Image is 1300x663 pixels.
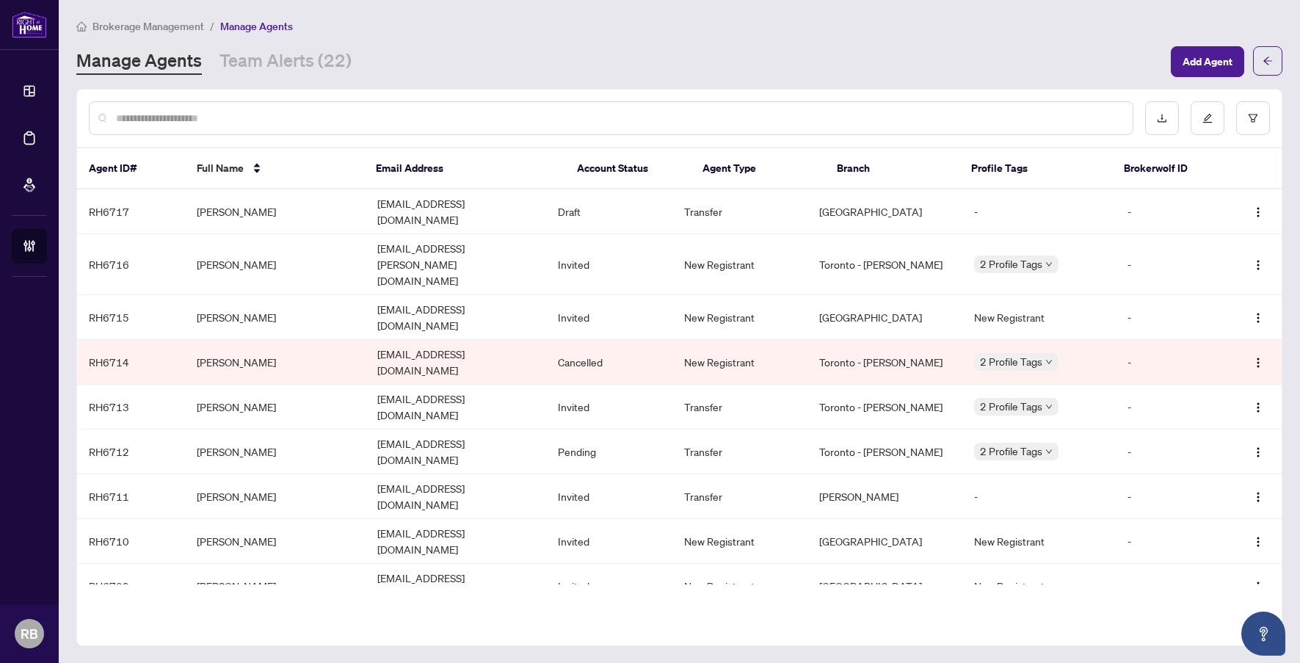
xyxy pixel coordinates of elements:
td: - [1116,340,1224,385]
td: - [1116,295,1224,340]
td: Toronto - [PERSON_NAME] [807,385,962,430]
td: RH6713 [77,385,185,430]
img: Logo [1252,491,1264,503]
button: Logo [1246,529,1270,553]
td: - [1116,430,1224,474]
td: [EMAIL_ADDRESS][DOMAIN_NAME] [366,385,546,430]
td: Invited [546,474,672,519]
td: [PERSON_NAME] [185,474,366,519]
td: RH6711 [77,474,185,519]
td: RH6716 [77,234,185,295]
td: RH6710 [77,519,185,564]
span: 2 Profile Tags [980,256,1042,272]
img: Logo [1252,446,1264,458]
td: - [1116,385,1224,430]
span: down [1045,403,1053,410]
td: Cancelled [546,340,672,385]
td: [PERSON_NAME] [185,385,366,430]
td: Pending [546,430,672,474]
td: - [1116,564,1224,609]
td: [GEOGRAPHIC_DATA] [807,564,962,609]
td: [GEOGRAPHIC_DATA] [807,295,962,340]
td: - [1116,474,1224,519]
img: Logo [1252,581,1264,593]
td: - [962,189,1116,234]
button: Logo [1246,305,1270,329]
td: [PERSON_NAME] [185,519,366,564]
td: Invited [546,295,672,340]
img: logo [12,11,47,38]
td: New Registrant [672,295,807,340]
td: [PERSON_NAME] [185,340,366,385]
td: RH6714 [77,340,185,385]
td: Invited [546,564,672,609]
a: Team Alerts (22) [219,48,352,75]
th: Agent Type [691,148,825,189]
button: download [1145,101,1179,135]
td: [PERSON_NAME] [185,564,366,609]
img: Logo [1252,259,1264,271]
td: Invited [546,385,672,430]
td: [PERSON_NAME] [185,189,366,234]
td: - [1116,519,1224,564]
button: Logo [1246,253,1270,276]
button: filter [1236,101,1270,135]
span: down [1045,261,1053,268]
button: Logo [1246,574,1270,598]
span: Manage Agents [220,20,293,33]
td: [PERSON_NAME] [185,430,366,474]
td: New Registrant [672,340,807,385]
td: [EMAIL_ADDRESS][DOMAIN_NAME] [366,340,546,385]
button: Open asap [1241,612,1285,656]
th: Brokerwolf ID [1112,148,1220,189]
td: [PERSON_NAME] [185,234,366,295]
img: Logo [1252,536,1264,548]
td: New Registrant [672,564,807,609]
td: [EMAIL_ADDRESS][DOMAIN_NAME] [366,189,546,234]
td: New Registrant [962,519,1116,564]
td: - [1116,189,1224,234]
button: Add Agent [1171,46,1244,77]
td: [EMAIL_ADDRESS][DOMAIN_NAME] [366,474,546,519]
span: filter [1248,113,1258,123]
span: down [1045,448,1053,455]
th: Profile Tags [959,148,1112,189]
span: home [76,21,87,32]
td: Invited [546,519,672,564]
li: / [210,18,214,35]
td: New Registrant [672,519,807,564]
td: New Registrant [962,295,1116,340]
td: - [1116,234,1224,295]
td: Draft [546,189,672,234]
img: Logo [1252,357,1264,369]
span: 2 Profile Tags [980,398,1042,415]
th: Agent ID# [77,148,185,189]
img: Logo [1252,402,1264,413]
td: RH6712 [77,430,185,474]
button: Logo [1246,440,1270,463]
td: RH6717 [77,189,185,234]
img: Logo [1252,312,1264,324]
button: Logo [1246,485,1270,508]
span: arrow-left [1263,56,1273,66]
th: Email Address [364,148,565,189]
td: - [962,474,1116,519]
img: Logo [1252,206,1264,218]
td: New Registrant [672,234,807,295]
td: New Registrant [962,564,1116,609]
td: [EMAIL_ADDRESS][PERSON_NAME][DOMAIN_NAME] [366,234,546,295]
span: Brokerage Management [92,20,204,33]
span: 2 Profile Tags [980,353,1042,370]
td: Invited [546,234,672,295]
td: [GEOGRAPHIC_DATA] [807,189,962,234]
button: Logo [1246,350,1270,374]
th: Full Name [185,148,364,189]
td: Transfer [672,474,807,519]
td: Transfer [672,385,807,430]
td: RH6709 [77,564,185,609]
td: [GEOGRAPHIC_DATA] [807,519,962,564]
td: [EMAIL_ADDRESS][DOMAIN_NAME] [366,430,546,474]
td: Transfer [672,189,807,234]
span: edit [1202,113,1213,123]
button: Logo [1246,200,1270,223]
